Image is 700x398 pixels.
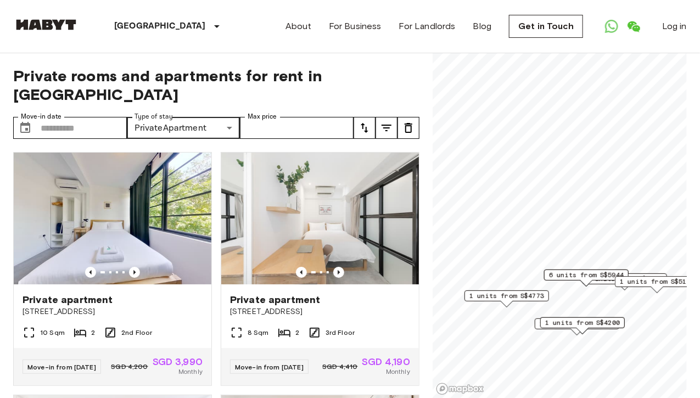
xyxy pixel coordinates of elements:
button: tune [354,117,376,139]
a: Open WhatsApp [601,15,623,37]
label: Max price [248,112,277,121]
span: Private apartment [230,293,321,306]
a: Log in [662,20,687,33]
img: Habyt [13,19,79,30]
span: 6 units from S$5944 [549,270,624,280]
a: Mapbox logo [436,383,484,395]
a: About [285,20,311,33]
a: Marketing picture of unit SG-01-059-002-01Previous imagePrevious imagePrivate apartment[STREET_AD... [221,152,419,386]
label: Type of stay [135,112,173,121]
label: Move-in date [21,112,61,121]
button: Choose date [14,117,36,139]
a: Blog [473,20,492,33]
span: 1 units from S$4841 [587,274,662,284]
span: 2 [91,328,95,338]
span: Private apartment [23,293,113,306]
a: For Business [329,20,382,33]
span: 2 [295,328,299,338]
span: 1 units from S$4773 [469,291,544,301]
span: Move-in from [DATE] [235,363,304,371]
a: Marketing picture of unit SG-01-054-006-01Previous imagePrevious imagePrivate apartment[STREET_AD... [13,152,212,386]
a: Open WeChat [623,15,645,37]
a: For Landlords [399,20,456,33]
button: tune [376,117,397,139]
div: PrivateApartment [127,117,240,139]
button: Previous image [129,267,140,278]
span: 10 Sqm [40,328,65,338]
span: 2nd Floor [121,328,152,338]
div: Map marker [535,318,619,335]
span: 1 units from S$4190 [540,319,614,329]
span: 8 Sqm [248,328,269,338]
div: Map marker [464,290,549,307]
div: Map marker [615,276,699,293]
img: Marketing picture of unit SG-01-054-006-01 [14,153,211,284]
span: Move-in from [DATE] [27,363,96,371]
button: Previous image [333,267,344,278]
button: Previous image [85,267,96,278]
div: Map marker [544,270,629,287]
span: 3rd Floor [326,328,355,338]
p: [GEOGRAPHIC_DATA] [114,20,206,33]
span: Monthly [178,367,203,377]
span: [STREET_ADDRESS] [23,306,203,317]
span: SGD 4,200 [111,362,148,372]
span: Private rooms and apartments for rent in [GEOGRAPHIC_DATA] [13,66,419,104]
span: [STREET_ADDRESS] [230,306,410,317]
span: SGD 3,990 [153,357,203,367]
span: 1 units from S$5199 [620,277,695,287]
span: SGD 4,190 [362,357,410,367]
button: Previous image [296,267,307,278]
span: Monthly [386,367,410,377]
span: 1 units from S$4200 [545,318,620,328]
div: Map marker [540,317,625,334]
div: Map marker [583,273,667,290]
span: SGD 4,410 [322,362,357,372]
img: Marketing picture of unit SG-01-059-002-01 [221,153,419,284]
a: Get in Touch [509,15,583,38]
button: tune [397,117,419,139]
